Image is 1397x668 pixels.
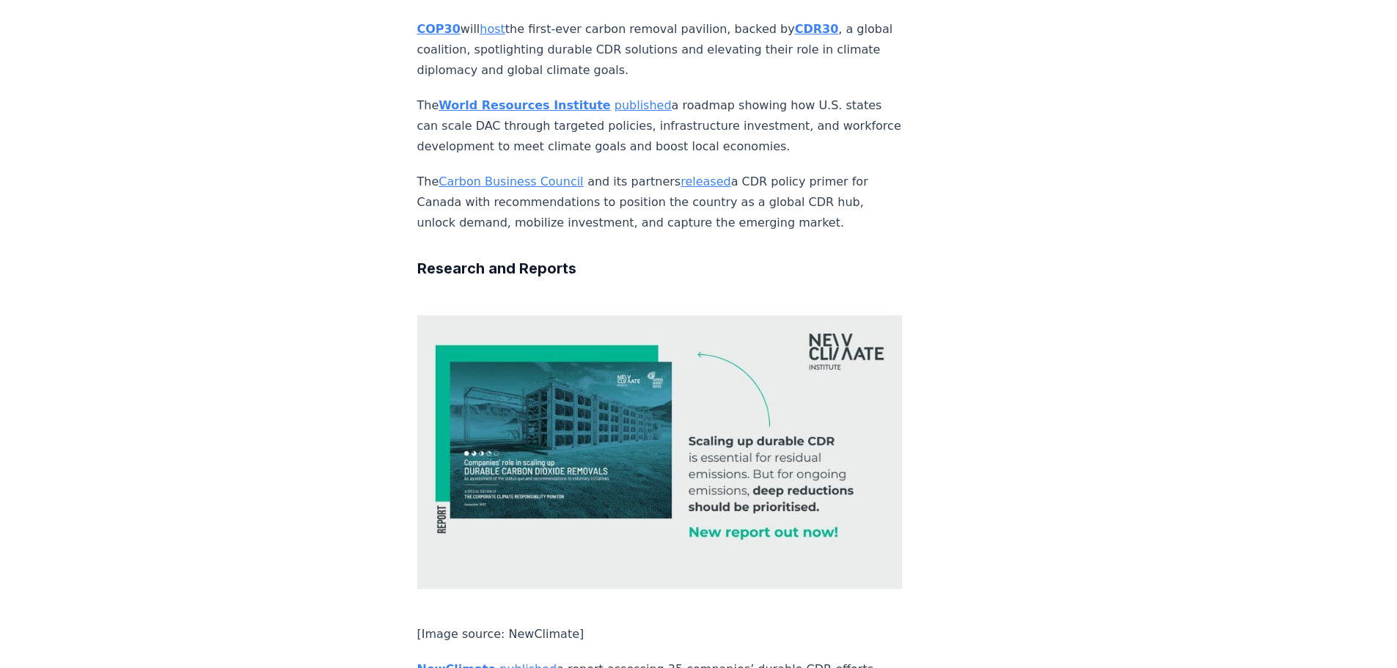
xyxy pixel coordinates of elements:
a: published [615,98,672,112]
a: host [480,22,505,36]
img: blog post image [417,315,903,588]
a: World Resources Institute [439,98,610,112]
a: Carbon Business Council [439,175,583,188]
p: The a roadmap showing how U.S. states can scale DAC through targeted policies, infrastructure inv... [417,95,903,157]
strong: Research and Reports [417,260,576,277]
p: The and its partners a CDR policy primer for Canada with recommendations to position the country ... [417,172,903,233]
a: CDR30 [795,22,839,36]
a: COP30 [417,22,461,36]
p: will the first-ever carbon removal pavilion, backed by , a global coalition, spotlighting durable... [417,19,903,81]
p: [Image source: NewClimate] [417,624,903,645]
a: released [681,175,731,188]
